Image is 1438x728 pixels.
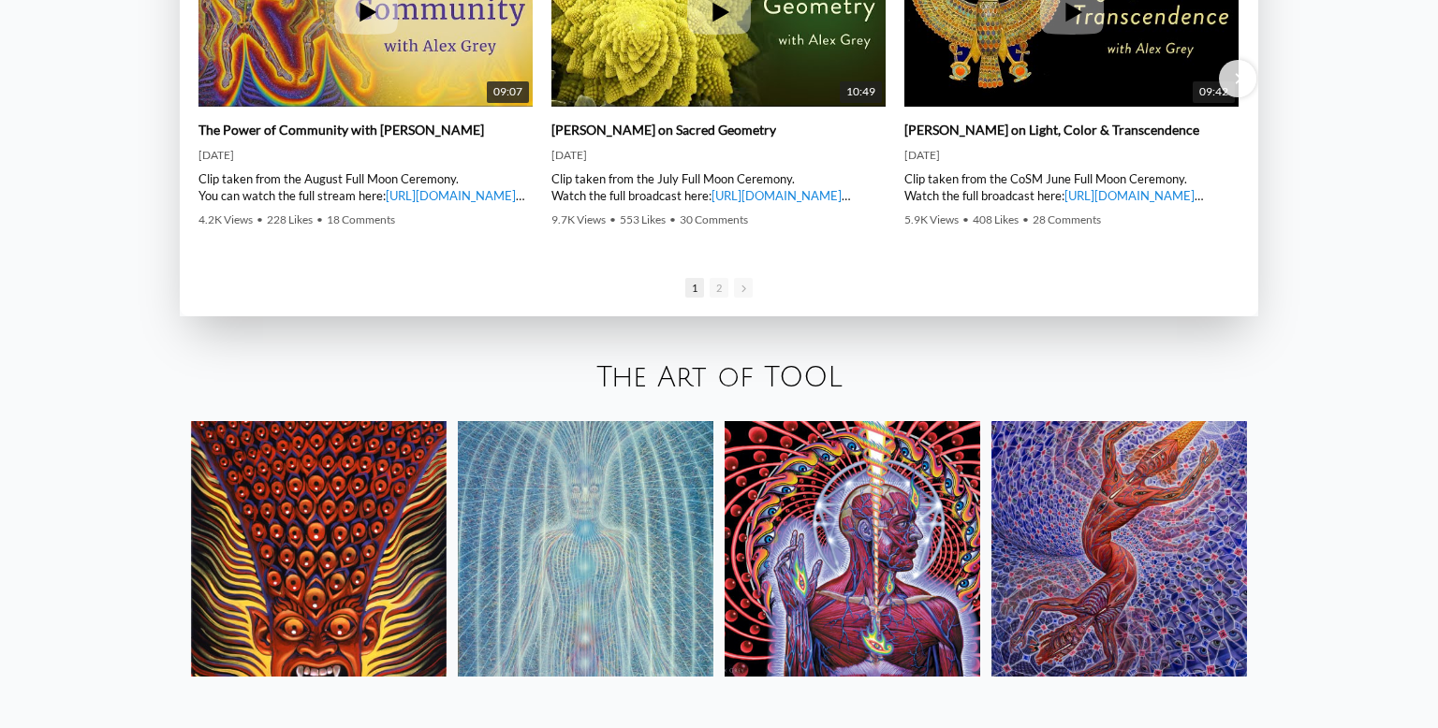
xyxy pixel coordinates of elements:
[685,278,704,298] span: 1
[1193,81,1235,103] span: 09:42
[840,81,882,103] span: 10:49
[327,212,395,226] span: 18 Comments
[198,122,484,138] a: The Power of Community with [PERSON_NAME]
[1033,212,1101,226] span: 28 Comments
[712,188,842,203] a: [URL][DOMAIN_NAME]
[198,212,253,226] span: 4.2K Views
[620,212,666,226] span: 553 Likes
[609,212,616,226] span: •
[962,212,969,226] span: •
[551,212,606,226] span: 9.7K Views
[551,170,886,204] div: Clip taken from the July Full Moon Ceremony. Watch the full broadcast here: | [PERSON_NAME] | ► W...
[551,148,886,163] div: [DATE]
[596,362,843,393] a: The Art of TOOL
[904,122,1199,138] a: [PERSON_NAME] on Light, Color & Transcendence
[198,170,533,204] div: Clip taken from the August Full Moon Ceremony. You can watch the full stream here: | [PERSON_NAME...
[487,81,529,103] span: 09:07
[386,188,516,203] a: [URL][DOMAIN_NAME]
[1064,188,1195,203] a: [URL][DOMAIN_NAME]
[680,212,748,226] span: 30 Comments
[710,278,728,298] span: 2
[669,212,676,226] span: •
[551,122,776,138] a: [PERSON_NAME] on Sacred Geometry
[257,212,263,226] span: •
[198,148,533,163] div: [DATE]
[904,170,1239,204] div: Clip taken from the CoSM June Full Moon Ceremony. Watch the full broadcast here: | [PERSON_NAME] ...
[904,212,959,226] span: 5.9K Views
[904,148,1239,163] div: [DATE]
[973,212,1019,226] span: 408 Likes
[316,212,323,226] span: •
[267,212,313,226] span: 228 Likes
[1022,212,1029,226] span: •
